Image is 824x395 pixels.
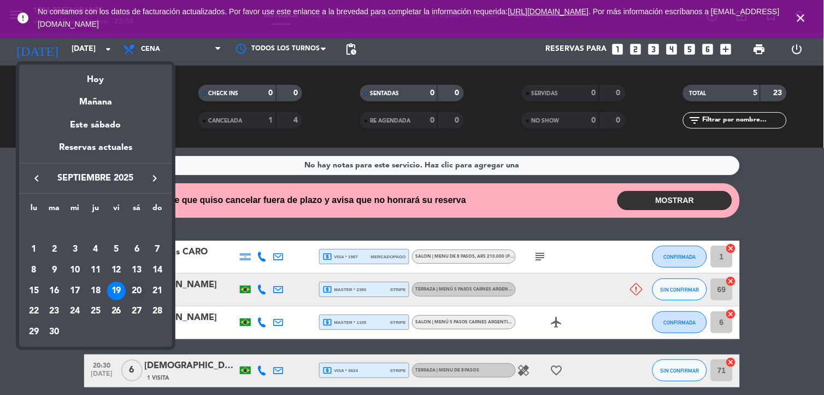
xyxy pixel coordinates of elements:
[148,302,167,321] div: 28
[44,202,65,219] th: martes
[127,301,148,322] td: 27 de septiembre de 2025
[106,202,127,219] th: viernes
[46,171,145,185] span: septiembre 2025
[44,322,65,342] td: 30 de septiembre de 2025
[145,171,164,185] button: keyboard_arrow_right
[86,240,105,259] div: 4
[85,260,106,281] td: 11 de septiembre de 2025
[45,240,64,259] div: 2
[106,281,127,301] td: 19 de septiembre de 2025
[23,281,44,301] td: 15 de septiembre de 2025
[45,261,64,280] div: 9
[86,282,105,300] div: 18
[127,240,146,259] div: 6
[66,282,84,300] div: 17
[107,302,126,321] div: 26
[107,282,126,300] div: 19
[148,240,167,259] div: 7
[127,281,148,301] td: 20 de septiembre de 2025
[64,239,85,260] td: 3 de septiembre de 2025
[148,282,167,300] div: 21
[66,302,84,321] div: 24
[86,261,105,280] div: 11
[147,281,168,301] td: 21 de septiembre de 2025
[127,282,146,300] div: 20
[127,239,148,260] td: 6 de septiembre de 2025
[25,302,43,321] div: 22
[147,239,168,260] td: 7 de septiembre de 2025
[64,281,85,301] td: 17 de septiembre de 2025
[106,239,127,260] td: 5 de septiembre de 2025
[23,322,44,342] td: 29 de septiembre de 2025
[85,281,106,301] td: 18 de septiembre de 2025
[25,240,43,259] div: 1
[147,301,168,322] td: 28 de septiembre de 2025
[44,281,65,301] td: 16 de septiembre de 2025
[127,202,148,219] th: sábado
[19,87,172,109] div: Mañana
[19,110,172,141] div: Este sábado
[66,261,84,280] div: 10
[23,239,44,260] td: 1 de septiembre de 2025
[127,302,146,321] div: 27
[85,239,106,260] td: 4 de septiembre de 2025
[148,172,161,185] i: keyboard_arrow_right
[19,141,172,163] div: Reservas actuales
[127,261,146,280] div: 13
[44,239,65,260] td: 2 de septiembre de 2025
[23,301,44,322] td: 22 de septiembre de 2025
[23,219,168,240] td: SEP.
[66,240,84,259] div: 3
[23,202,44,219] th: lunes
[107,240,126,259] div: 5
[64,260,85,281] td: 10 de septiembre de 2025
[64,202,85,219] th: miércoles
[85,301,106,322] td: 25 de septiembre de 2025
[107,261,126,280] div: 12
[25,282,43,300] div: 15
[23,260,44,281] td: 8 de septiembre de 2025
[25,261,43,280] div: 8
[30,172,43,185] i: keyboard_arrow_left
[19,65,172,87] div: Hoy
[25,323,43,341] div: 29
[127,260,148,281] td: 13 de septiembre de 2025
[44,260,65,281] td: 9 de septiembre de 2025
[64,301,85,322] td: 24 de septiembre de 2025
[45,302,64,321] div: 23
[147,202,168,219] th: domingo
[44,301,65,322] td: 23 de septiembre de 2025
[86,302,105,321] div: 25
[147,260,168,281] td: 14 de septiembre de 2025
[106,260,127,281] td: 12 de septiembre de 2025
[45,282,64,300] div: 16
[45,323,64,341] div: 30
[85,202,106,219] th: jueves
[148,261,167,280] div: 14
[106,301,127,322] td: 26 de septiembre de 2025
[27,171,46,185] button: keyboard_arrow_left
